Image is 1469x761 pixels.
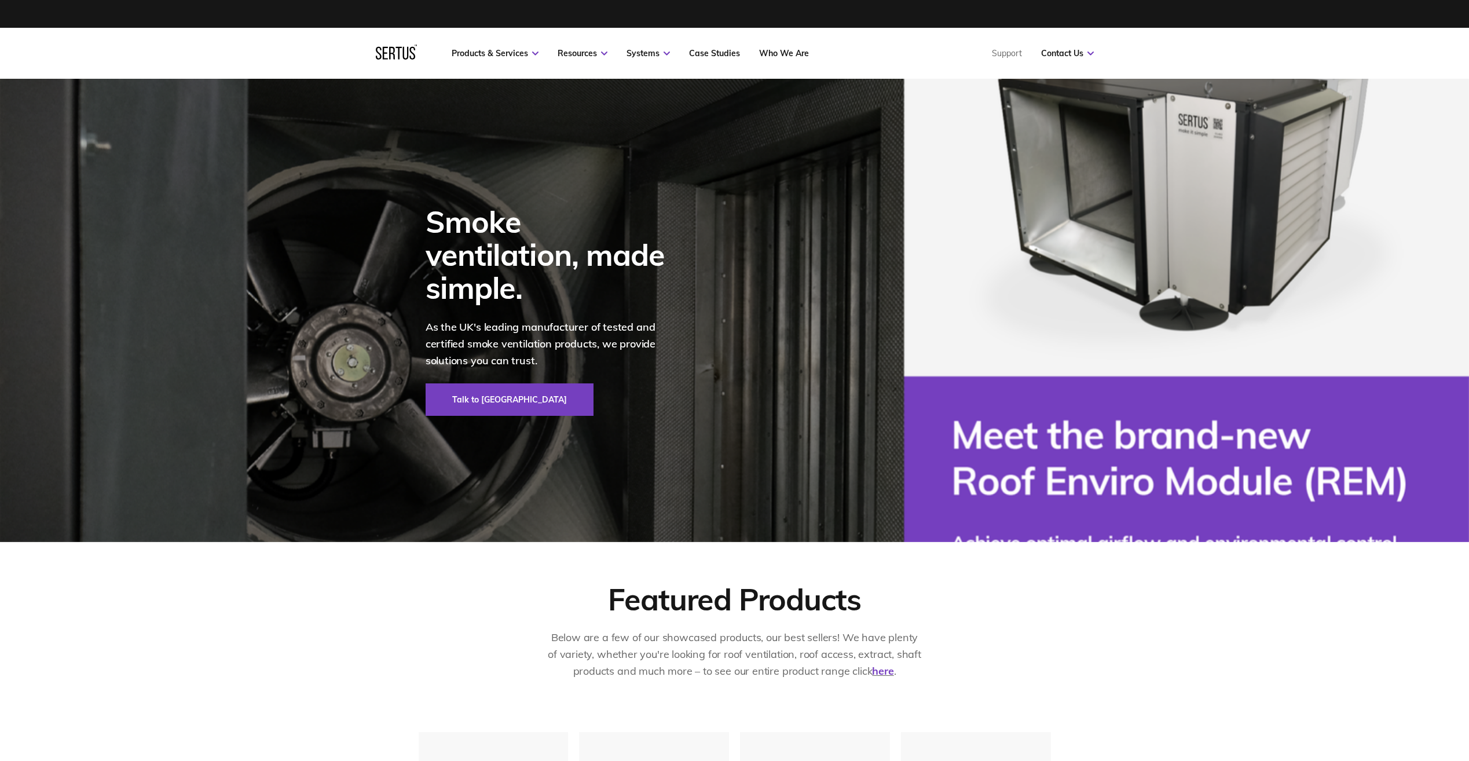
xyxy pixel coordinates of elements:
[426,205,680,305] div: Smoke ventilation, made simple.
[426,319,680,369] p: As the UK's leading manufacturer of tested and certified smoke ventilation products, we provide s...
[759,48,809,58] a: Who We Are
[689,48,740,58] a: Case Studies
[558,48,607,58] a: Resources
[608,580,860,618] div: Featured Products
[872,664,893,678] a: here
[992,48,1022,58] a: Support
[452,48,538,58] a: Products & Services
[547,630,923,679] p: Below are a few of our showcased products, our best sellers! We have plenty of variety, whether y...
[426,383,594,416] a: Talk to [GEOGRAPHIC_DATA]
[1041,48,1094,58] a: Contact Us
[627,48,670,58] a: Systems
